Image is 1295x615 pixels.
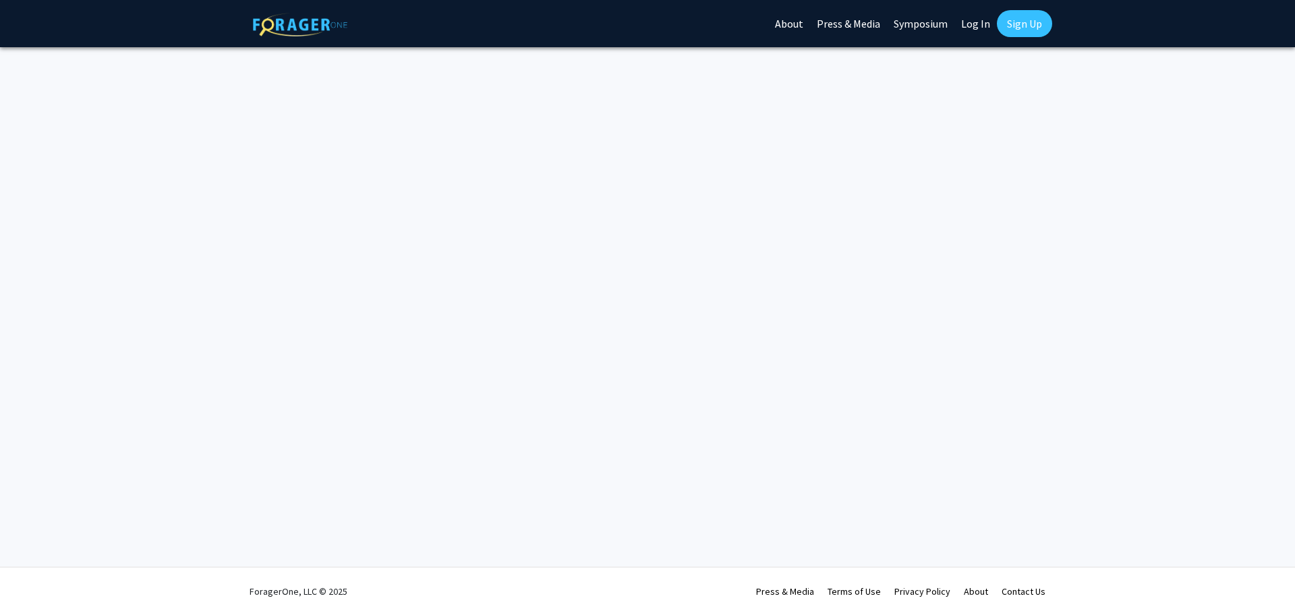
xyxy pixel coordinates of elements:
[1002,585,1045,597] a: Contact Us
[250,568,347,615] div: ForagerOne, LLC © 2025
[894,585,950,597] a: Privacy Policy
[828,585,881,597] a: Terms of Use
[253,13,347,36] img: ForagerOne Logo
[997,10,1052,37] a: Sign Up
[964,585,988,597] a: About
[756,585,814,597] a: Press & Media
